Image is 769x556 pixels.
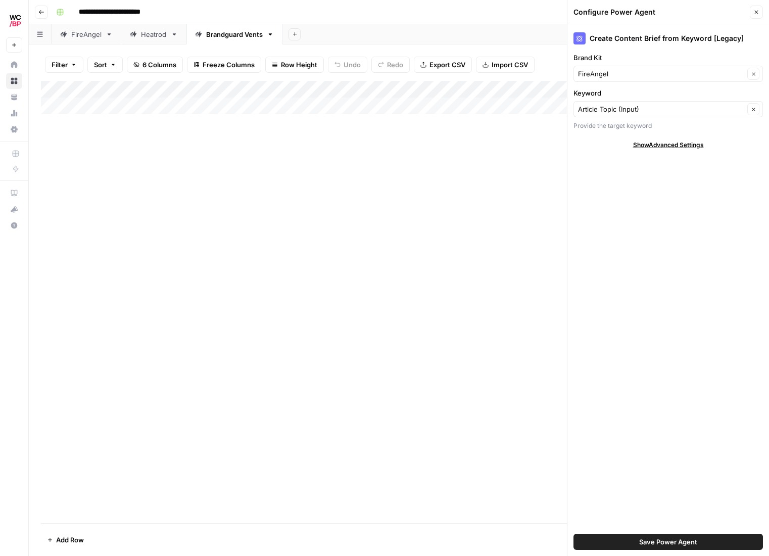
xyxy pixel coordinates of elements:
span: Sort [94,60,107,70]
a: Your Data [6,89,22,105]
label: Keyword [573,88,763,98]
a: FireAngel [52,24,121,44]
a: Brandguard Vents [186,24,282,44]
button: Help + Support [6,217,22,234]
span: Redo [387,60,403,70]
button: Freeze Columns [187,57,261,73]
span: Freeze Columns [203,60,255,70]
a: Settings [6,121,22,137]
div: Create Content Brief from Keyword [Legacy] [573,32,763,44]
button: Row Height [265,57,324,73]
div: Provide the target keyword [573,121,763,130]
button: Export CSV [414,57,472,73]
div: Brandguard Vents [206,29,263,39]
input: Article Topic (Input) [578,104,744,114]
span: Add Row [56,535,84,545]
label: Brand Kit [573,53,763,63]
button: Workspace: Wilson Cooke [6,8,22,33]
span: Save Power Agent [639,537,697,547]
span: Import CSV [492,60,528,70]
button: Save Power Agent [573,534,763,550]
span: Show Advanced Settings [633,141,704,150]
button: Add Row [41,532,90,548]
span: Undo [344,60,361,70]
button: What's new? [6,201,22,217]
span: Row Height [281,60,317,70]
span: Filter [52,60,68,70]
button: Import CSV [476,57,535,73]
div: Heatrod [141,29,167,39]
img: Wilson Cooke Logo [6,12,24,30]
a: Browse [6,73,22,89]
button: Sort [87,57,123,73]
button: 6 Columns [127,57,183,73]
a: Heatrod [121,24,186,44]
span: 6 Columns [142,60,176,70]
a: Usage [6,105,22,121]
span: Export CSV [429,60,465,70]
button: Undo [328,57,367,73]
button: Redo [371,57,410,73]
a: Home [6,57,22,73]
input: FireAngel [578,69,744,79]
div: FireAngel [71,29,102,39]
button: Filter [45,57,83,73]
a: AirOps Academy [6,185,22,201]
div: What's new? [7,202,22,217]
